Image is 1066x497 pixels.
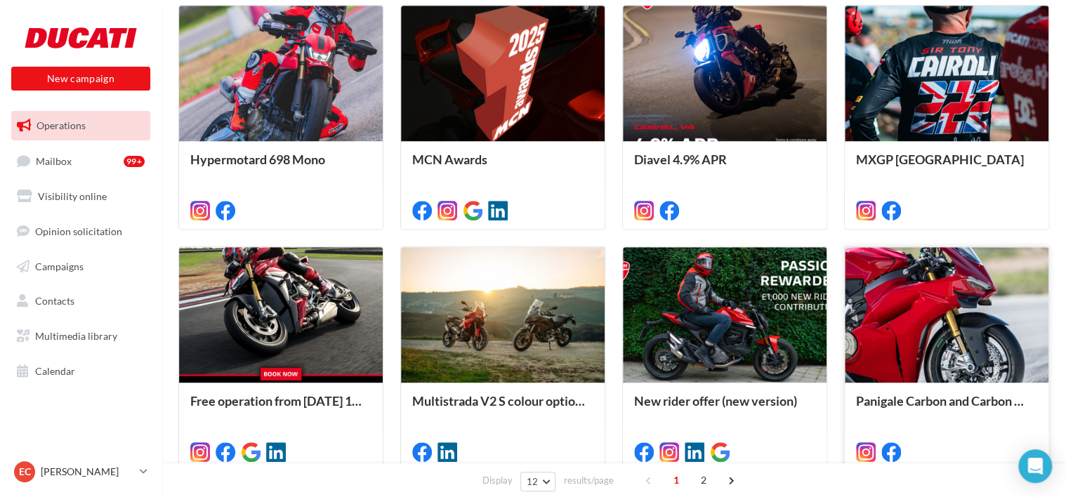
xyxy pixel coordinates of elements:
[8,217,153,246] a: Opinion solicitation
[35,260,84,272] span: Campaigns
[634,152,815,180] div: Diavel 4.9% APR
[412,152,593,180] div: MCN Awards
[19,465,31,479] span: EC
[8,146,153,176] a: Mailbox99+
[36,154,72,166] span: Mailbox
[38,190,107,202] span: Visibility online
[8,252,153,281] a: Campaigns
[665,469,687,491] span: 1
[856,152,1037,180] div: MXGP [GEOGRAPHIC_DATA]
[856,394,1037,422] div: Panigale Carbon and Carbon Pro trims
[1018,449,1052,483] div: Open Intercom Messenger
[8,322,153,351] a: Multimedia library
[527,476,539,487] span: 12
[8,182,153,211] a: Visibility online
[8,286,153,316] a: Contacts
[8,357,153,386] a: Calendar
[482,474,513,487] span: Display
[520,472,556,491] button: 12
[190,394,371,422] div: Free operation from [DATE] 14:42
[124,156,145,167] div: 99+
[41,465,134,479] p: [PERSON_NAME]
[190,152,371,180] div: Hypermotard 698 Mono
[11,67,150,91] button: New campaign
[8,111,153,140] a: Operations
[11,458,150,485] a: EC [PERSON_NAME]
[412,394,593,422] div: Multistrada V2 S colour options
[35,330,117,342] span: Multimedia library
[634,394,815,422] div: New rider offer (new version)
[37,119,86,131] span: Operations
[563,474,613,487] span: results/page
[35,295,74,307] span: Contacts
[35,225,122,237] span: Opinion solicitation
[35,365,75,377] span: Calendar
[692,469,715,491] span: 2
